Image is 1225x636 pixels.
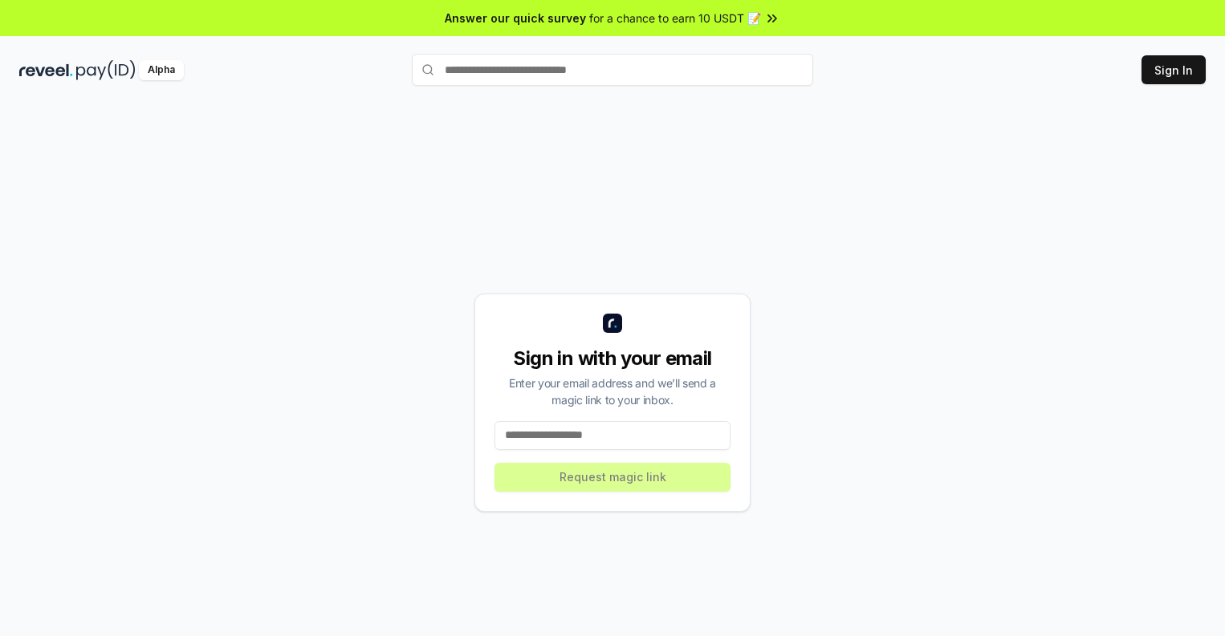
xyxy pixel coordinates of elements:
[19,60,73,80] img: reveel_dark
[1142,55,1206,84] button: Sign In
[494,375,731,408] div: Enter your email address and we’ll send a magic link to your inbox.
[589,10,761,26] span: for a chance to earn 10 USDT 📝
[603,314,622,333] img: logo_small
[76,60,136,80] img: pay_id
[445,10,586,26] span: Answer our quick survey
[494,346,731,371] div: Sign in with your email
[139,60,184,80] div: Alpha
